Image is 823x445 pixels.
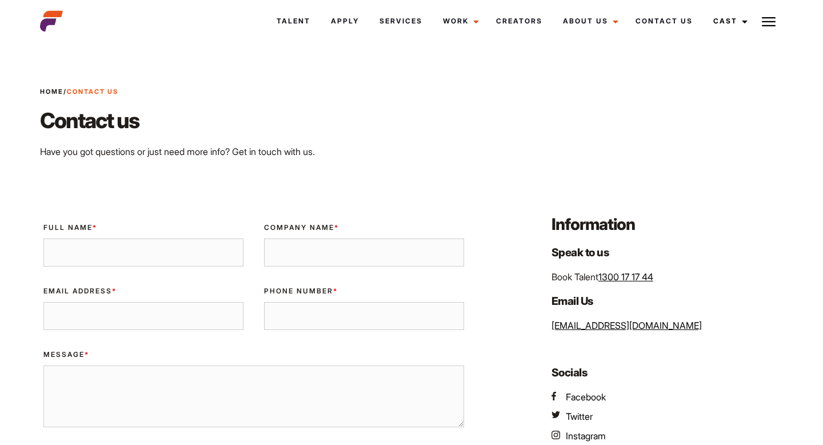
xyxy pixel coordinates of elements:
label: Phone Number [264,286,464,296]
a: 1300 17 17 44 [598,271,653,283]
a: Services [369,6,433,37]
a: AEFM Instagram [552,429,606,443]
a: Work [433,6,486,37]
a: Apply [321,6,369,37]
a: Cast [703,6,754,37]
span: Instagram [566,430,606,442]
a: [EMAIL_ADDRESS][DOMAIN_NAME] [552,320,702,331]
span: Facebook [566,391,606,403]
img: Burger icon [762,15,776,29]
label: Message [43,349,465,360]
p: Have you got questions or just need more info? Get in touch with us. [40,145,594,158]
a: About Us [553,6,625,37]
p: Book Talent [552,270,784,284]
a: Talent [266,6,321,37]
a: Home [40,88,63,96]
h4: Email Us [552,293,784,309]
h3: Information [552,213,784,235]
img: cropped-aefm-brand-fav-22-square.png [40,10,63,33]
strong: Contact Us [67,88,118,96]
span: / [40,87,118,97]
a: AEFM Facebook [552,390,606,404]
a: AEFM Twitter [552,410,593,423]
h4: Socials [552,364,784,381]
a: Contact Us [625,6,703,37]
h4: Speak to us [552,244,784,261]
a: Creators [486,6,553,37]
label: Company Name [264,223,464,233]
span: Twitter [566,411,593,422]
label: Full Name [43,223,243,233]
label: Email Address [43,286,243,296]
h2: Contact us [40,106,594,136]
